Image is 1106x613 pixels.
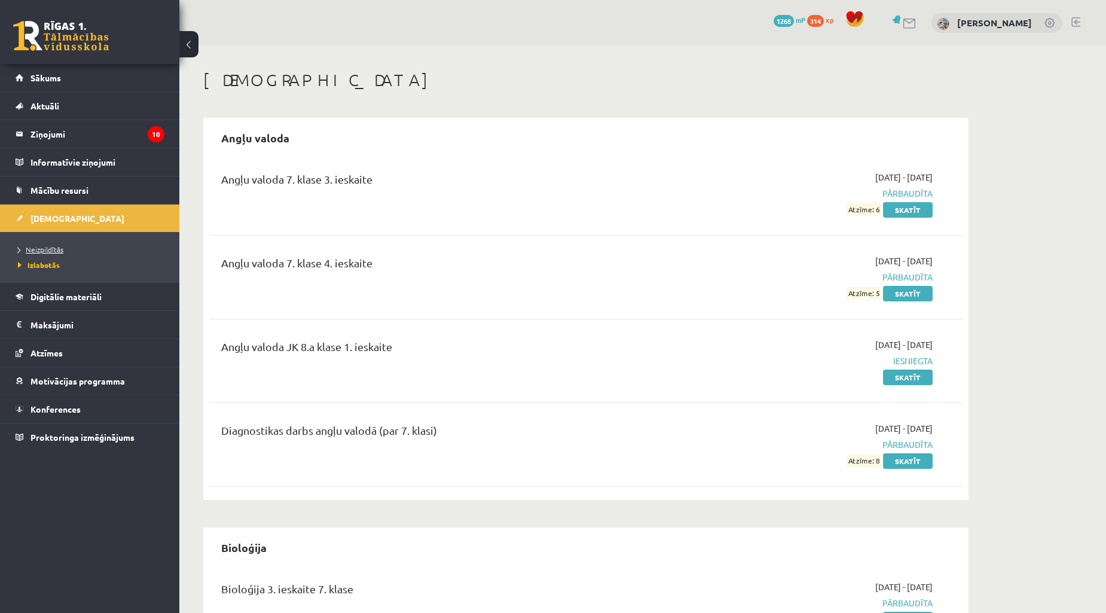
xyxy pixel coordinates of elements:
[774,15,805,25] a: 1268 mP
[957,17,1032,29] a: [PERSON_NAME]
[221,171,689,193] div: Angļu valoda 7. klase 3. ieskaite
[707,271,933,283] span: Pārbaudīta
[30,347,63,358] span: Atzīmes
[847,203,881,216] span: Atzīme: 6
[221,581,689,603] div: Bioloģija 3. ieskaite 7. klase
[883,370,933,385] a: Skatīt
[16,311,164,338] a: Maksājumi
[875,171,933,184] span: [DATE] - [DATE]
[16,367,164,395] a: Motivācijas programma
[875,422,933,435] span: [DATE] - [DATE]
[16,339,164,367] a: Atzīmes
[16,283,164,310] a: Digitālie materiāli
[18,245,63,254] span: Neizpildītās
[18,244,167,255] a: Neizpildītās
[707,438,933,451] span: Pārbaudīta
[16,148,164,176] a: Informatīvie ziņojumi
[221,338,689,361] div: Angļu valoda JK 8.a klase 1. ieskaite
[16,92,164,120] a: Aktuāli
[30,376,125,386] span: Motivācijas programma
[875,255,933,267] span: [DATE] - [DATE]
[30,311,164,338] legend: Maksājumi
[847,287,881,300] span: Atzīme: 5
[16,120,164,148] a: Ziņojumi10
[16,176,164,204] a: Mācību resursi
[16,205,164,232] a: [DEMOGRAPHIC_DATA]
[203,70,968,90] h1: [DEMOGRAPHIC_DATA]
[16,395,164,423] a: Konferences
[875,581,933,593] span: [DATE] - [DATE]
[30,100,59,111] span: Aktuāli
[707,597,933,609] span: Pārbaudīta
[18,260,167,270] a: Izlabotās
[937,18,949,30] img: Roberts Beinarts
[807,15,839,25] a: 314 xp
[209,124,301,152] h2: Angļu valoda
[30,72,61,83] span: Sākums
[30,213,124,224] span: [DEMOGRAPHIC_DATA]
[221,422,689,444] div: Diagnostikas darbs angļu valodā (par 7. klasi)
[883,202,933,218] a: Skatīt
[16,423,164,451] a: Proktoringa izmēģinājums
[883,453,933,469] a: Skatīt
[875,338,933,351] span: [DATE] - [DATE]
[148,126,164,142] i: 10
[707,187,933,200] span: Pārbaudīta
[209,533,279,562] h2: Bioloģija
[30,404,81,414] span: Konferences
[221,255,689,277] div: Angļu valoda 7. klase 4. ieskaite
[847,455,881,467] span: Atzīme: 8
[30,120,164,148] legend: Ziņojumi
[13,21,109,51] a: Rīgas 1. Tālmācības vidusskola
[707,355,933,367] span: Iesniegta
[796,15,805,25] span: mP
[30,291,102,302] span: Digitālie materiāli
[774,15,794,27] span: 1268
[883,286,933,301] a: Skatīt
[30,148,164,176] legend: Informatīvie ziņojumi
[30,432,135,443] span: Proktoringa izmēģinājums
[826,15,833,25] span: xp
[807,15,824,27] span: 314
[30,185,88,196] span: Mācību resursi
[18,260,60,270] span: Izlabotās
[16,64,164,92] a: Sākums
